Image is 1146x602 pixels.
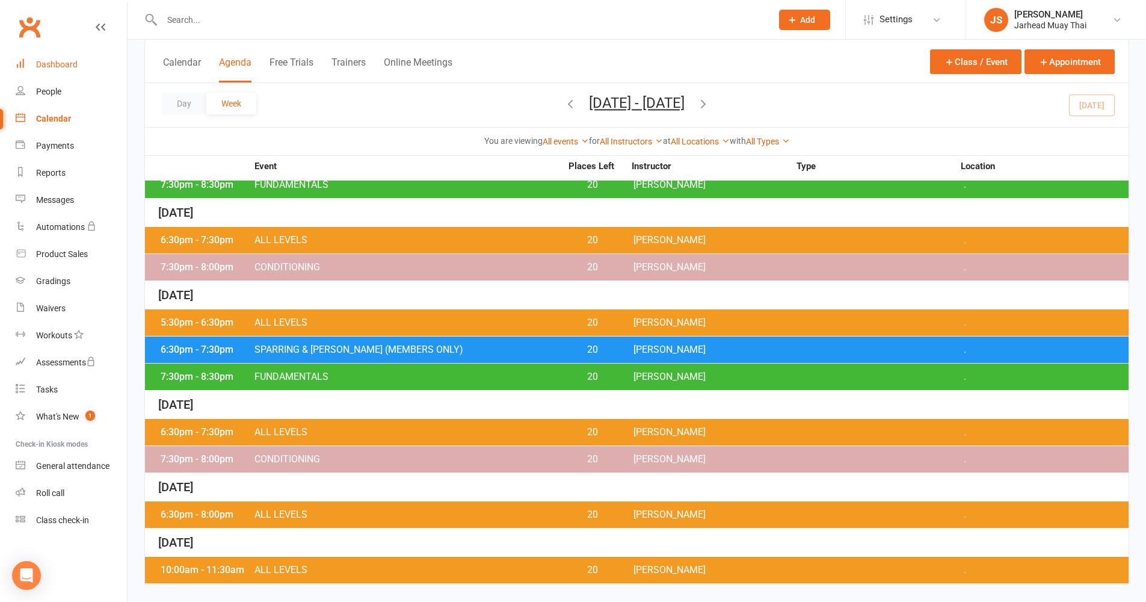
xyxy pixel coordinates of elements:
div: Class check-in [36,515,89,525]
a: Assessments [16,349,127,376]
a: All Types [746,137,790,146]
button: Agenda [219,57,251,82]
div: 7:30pm - 8:30pm [158,180,254,190]
a: All Instructors [600,137,663,146]
span: 20 [561,427,624,437]
a: Roll call [16,480,127,507]
span: [PERSON_NAME] [633,427,798,437]
span: [PERSON_NAME] [633,510,798,520]
button: Add [779,10,830,30]
span: ALL LEVELS [254,510,561,520]
button: Free Trials [270,57,313,82]
div: Payments [36,141,74,150]
span: [PERSON_NAME] [633,318,798,327]
a: Reports [16,160,127,187]
span: 20 [561,180,624,190]
strong: Event [254,162,559,171]
span: CONDITIONING [254,262,561,272]
span: . [964,455,1129,464]
span: . [964,427,1129,437]
button: [DATE] - [DATE] [589,95,685,111]
div: Dashboard [36,60,78,69]
div: 7:30pm - 8:00pm [158,455,254,464]
a: Class kiosk mode [16,507,127,534]
strong: for [589,136,600,146]
button: Online Meetings [384,57,452,82]
span: 1 [85,411,95,421]
a: Payments [16,132,127,160]
span: 20 [561,235,624,245]
a: Dashboard [16,51,127,78]
span: . [964,345,1129,355]
button: Day [162,93,206,114]
a: Messages [16,187,127,214]
div: 7:30pm - 8:30pm [158,372,254,382]
button: Class / Event [930,49,1021,74]
span: [PERSON_NAME] [633,180,798,190]
div: Open Intercom Messenger [12,561,41,590]
span: CONDITIONING [254,455,561,464]
button: Trainers [331,57,366,82]
div: 7:30pm - 8:00pm [158,262,254,272]
strong: at [663,136,671,146]
div: Assessments [36,358,96,367]
a: General attendance kiosk mode [16,453,127,480]
span: 20 [561,318,624,327]
span: [PERSON_NAME] [633,345,798,355]
strong: Type [796,162,961,171]
span: [PERSON_NAME] [633,262,798,272]
span: [PERSON_NAME] [633,372,798,382]
div: General attendance [36,461,109,471]
button: Week [206,93,256,114]
div: Roll call [36,488,64,498]
span: . [964,262,1129,272]
strong: with [730,136,746,146]
div: Reports [36,168,66,178]
div: Gradings [36,276,70,286]
span: 20 [561,262,624,272]
span: 20 [561,345,624,355]
span: ALL LEVELS [254,235,561,245]
span: [PERSON_NAME] [633,235,798,245]
span: 20 [561,455,624,464]
strong: Places Left [559,162,623,171]
span: SPARRING & [PERSON_NAME] (MEMBERS ONLY) [254,345,561,355]
div: 10:00am - 11:30am [158,565,254,575]
strong: You are viewing [484,136,543,146]
div: Product Sales [36,249,88,259]
div: Waivers [36,303,66,313]
strong: Location [961,162,1126,171]
div: [DATE] [145,199,1129,227]
a: Workouts [16,322,127,349]
a: Automations [16,214,127,241]
a: Waivers [16,295,127,322]
span: . [964,372,1129,382]
div: 5:30pm - 6:30pm [158,318,254,327]
span: FUNDAMENTALS [254,372,561,382]
div: Calendar [36,114,71,123]
a: All events [543,137,589,146]
a: All Locations [671,137,730,146]
span: FUNDAMENTALS [254,180,561,190]
a: What's New1 [16,403,127,430]
button: Calendar [163,57,201,82]
div: [DATE] [145,281,1129,309]
div: Messages [36,195,74,205]
span: Add [800,15,815,25]
span: . [964,180,1129,190]
span: ALL LEVELS [254,427,561,437]
div: 6:30pm - 7:30pm [158,345,254,355]
a: Clubworx [14,12,45,42]
span: Settings [880,6,913,33]
div: People [36,87,61,96]
div: Jarhead Muay Thai [1014,20,1086,31]
div: Tasks [36,385,58,394]
strong: Instructor [632,162,796,171]
span: 20 [561,565,624,575]
span: . [964,318,1129,327]
div: [DATE] [145,473,1129,501]
div: Automations [36,222,85,232]
div: 6:30pm - 7:30pm [158,235,254,245]
a: Gradings [16,268,127,295]
span: [PERSON_NAME] [633,455,798,464]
